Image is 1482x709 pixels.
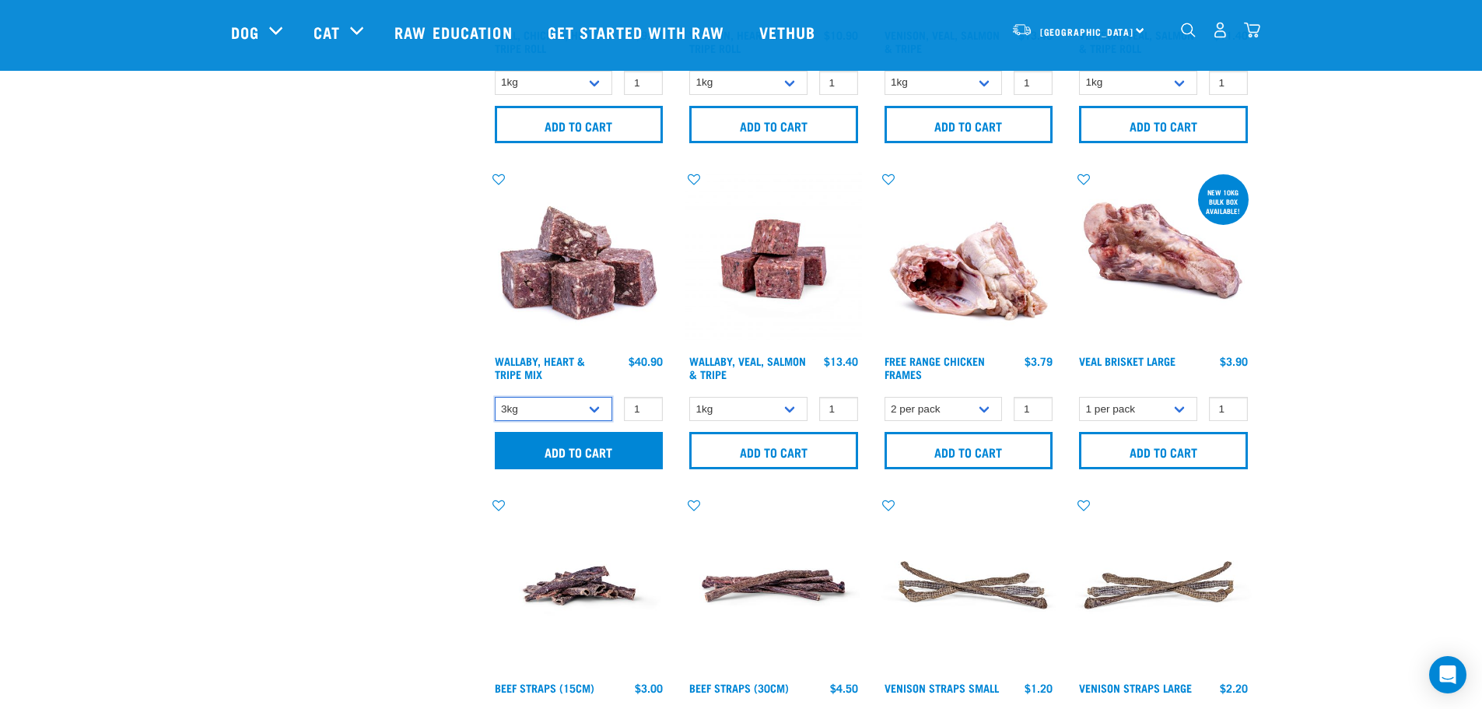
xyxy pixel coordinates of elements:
img: 1236 Chicken Frame Turks 01 [881,171,1057,348]
a: Dog [231,20,259,44]
input: Add to cart [1079,432,1248,469]
div: $40.90 [629,355,663,367]
div: $4.50 [830,682,858,694]
img: 1205 Veal Brisket 1pp 01 [1075,171,1252,348]
input: 1 [1209,71,1248,95]
input: 1 [1014,397,1053,421]
input: Add to cart [495,432,664,469]
input: 1 [819,71,858,95]
img: Raw Essentials Beef Straps 15cm 6 Pack [491,497,667,674]
input: 1 [624,397,663,421]
div: Open Intercom Messenger [1429,656,1466,693]
input: 1 [624,71,663,95]
img: home-icon@2x.png [1244,22,1260,38]
a: Venison Straps Small [885,685,999,690]
input: 1 [1209,397,1248,421]
a: Wallaby, Heart & Tripe Mix [495,358,585,376]
a: Wallaby, Veal, Salmon & Tripe [689,358,806,376]
input: Add to cart [689,432,858,469]
input: Add to cart [885,106,1053,143]
img: Venison Straps [881,497,1057,674]
div: new 10kg bulk box available! [1198,181,1249,223]
a: Veal Brisket Large [1079,358,1175,363]
a: Free Range Chicken Frames [885,358,985,376]
input: 1 [1014,71,1053,95]
div: $2.20 [1220,682,1248,694]
a: Vethub [744,1,836,63]
img: 1174 Wallaby Heart Tripe Mix 01 [491,171,667,348]
div: $3.79 [1025,355,1053,367]
a: Get started with Raw [532,1,744,63]
input: Add to cart [1079,106,1248,143]
img: Stack of 3 Venison Straps Treats for Pets [1075,497,1252,674]
input: Add to cart [689,106,858,143]
img: Wallaby Veal Salmon Tripe 1642 [685,171,862,348]
input: 1 [819,397,858,421]
div: $1.20 [1025,682,1053,694]
span: [GEOGRAPHIC_DATA] [1040,29,1134,34]
a: Beef Straps (30cm) [689,685,789,690]
img: Raw Essentials Beef Straps 6 Pack [685,497,862,674]
input: Add to cart [885,432,1053,469]
div: $13.40 [824,355,858,367]
img: user.png [1212,22,1228,38]
img: home-icon-1@2x.png [1181,23,1196,37]
a: Raw Education [379,1,531,63]
input: Add to cart [495,106,664,143]
div: $3.00 [635,682,663,694]
a: Cat [314,20,340,44]
a: Beef Straps (15cm) [495,685,594,690]
div: $3.90 [1220,355,1248,367]
img: van-moving.png [1011,23,1032,37]
a: Venison Straps Large [1079,685,1192,690]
